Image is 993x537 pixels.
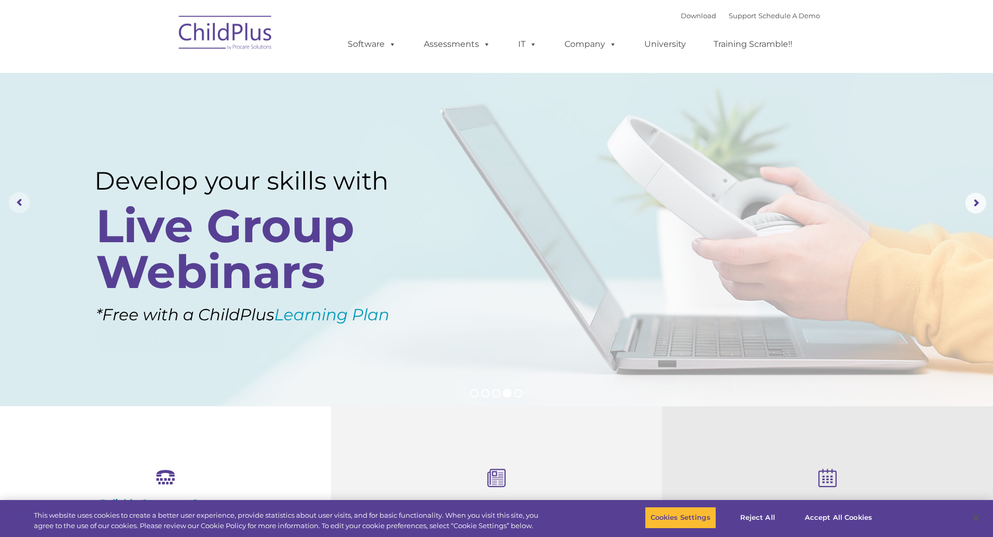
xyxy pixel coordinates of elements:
a: Learning Plan [274,305,389,324]
a: Software [337,34,407,55]
a: Download [681,11,716,20]
div: This website uses cookies to create a better user experience, provide statistics about user visit... [34,510,546,531]
button: Cookies Settings [645,507,716,529]
rs-layer: Develop your skills with [94,166,423,196]
a: IT [508,34,547,55]
button: Reject All [725,507,790,529]
a: Learn More [97,319,224,353]
button: Close [965,506,988,529]
h4: Child Development Assessments in ChildPlus [383,499,610,510]
h4: Free Regional Meetings [714,499,941,510]
a: Training Scramble!! [703,34,803,55]
h4: Reliable Customer Support [52,497,279,509]
font: | [681,11,820,20]
span: Last name [145,69,177,77]
img: ChildPlus by Procare Solutions [174,8,278,60]
button: Accept All Cookies [799,507,878,529]
a: University [634,34,696,55]
rs-layer: Live Group Webinars [96,203,419,295]
span: Phone number [145,111,189,119]
a: Schedule A Demo [758,11,820,20]
a: Support [729,11,756,20]
a: Assessments [413,34,501,55]
a: Company [554,34,627,55]
rs-layer: *Free with a ChildPlus [96,300,447,330]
